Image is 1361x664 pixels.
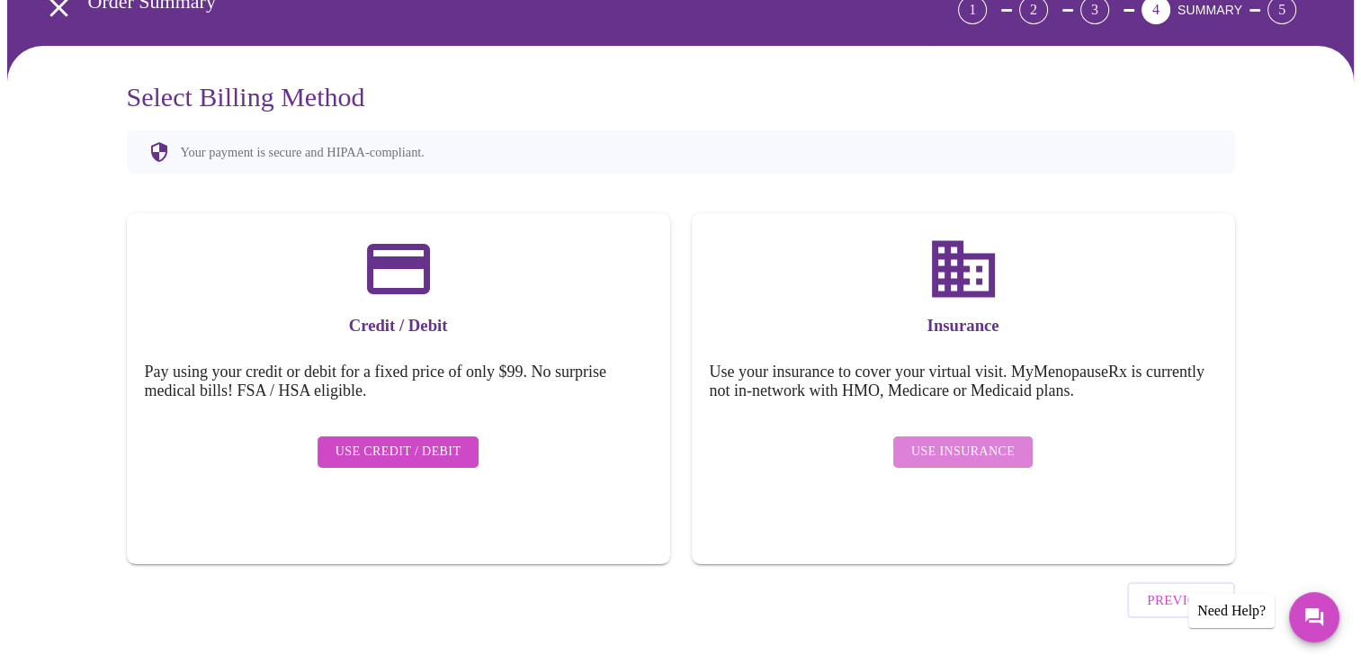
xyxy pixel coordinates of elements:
[1289,592,1339,642] button: Messages
[1147,588,1214,612] span: Previous
[127,82,1235,112] h3: Select Billing Method
[145,363,652,400] h5: Pay using your credit or debit for a fixed price of only $99. No surprise medical bills! FSA / HS...
[336,441,461,463] span: Use Credit / Debit
[318,436,479,468] button: Use Credit / Debit
[911,441,1015,463] span: Use Insurance
[145,316,652,336] h3: Credit / Debit
[1188,594,1275,628] div: Need Help?
[710,316,1217,336] h3: Insurance
[710,363,1217,400] h5: Use your insurance to cover your virtual visit. MyMenopauseRx is currently not in-network with HM...
[181,145,425,160] p: Your payment is secure and HIPAA-compliant.
[1177,3,1242,17] span: SUMMARY
[893,436,1033,468] button: Use Insurance
[1127,582,1234,618] button: Previous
